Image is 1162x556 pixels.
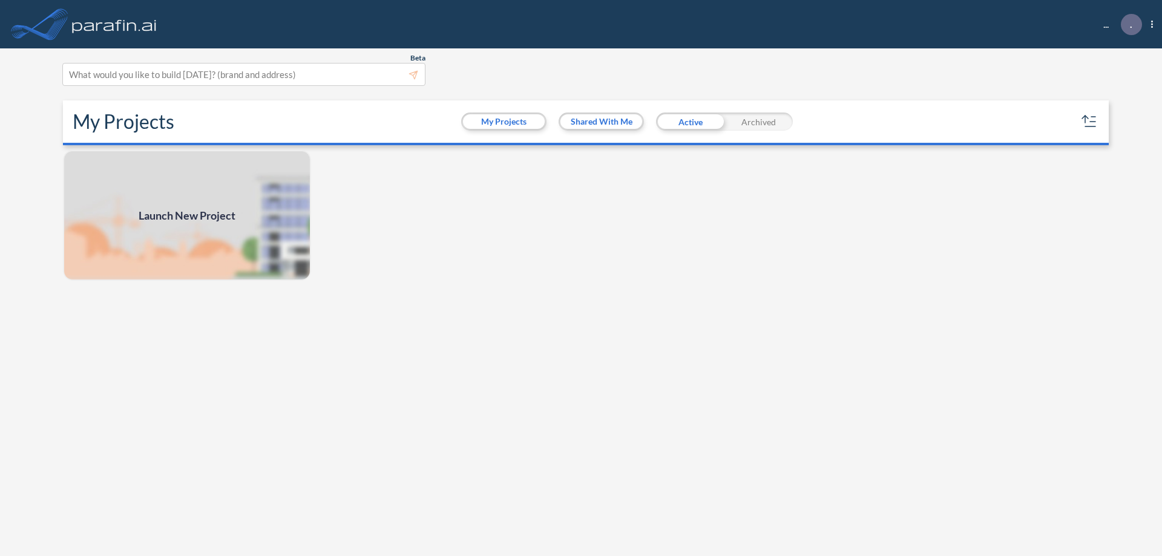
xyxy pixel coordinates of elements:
[1080,112,1099,131] button: sort
[70,12,159,36] img: logo
[1085,14,1153,35] div: ...
[463,114,545,129] button: My Projects
[1130,19,1132,30] p: .
[560,114,642,129] button: Shared With Me
[63,150,311,281] a: Launch New Project
[724,113,793,131] div: Archived
[410,53,425,63] span: Beta
[656,113,724,131] div: Active
[63,150,311,281] img: add
[139,208,235,224] span: Launch New Project
[73,110,174,133] h2: My Projects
